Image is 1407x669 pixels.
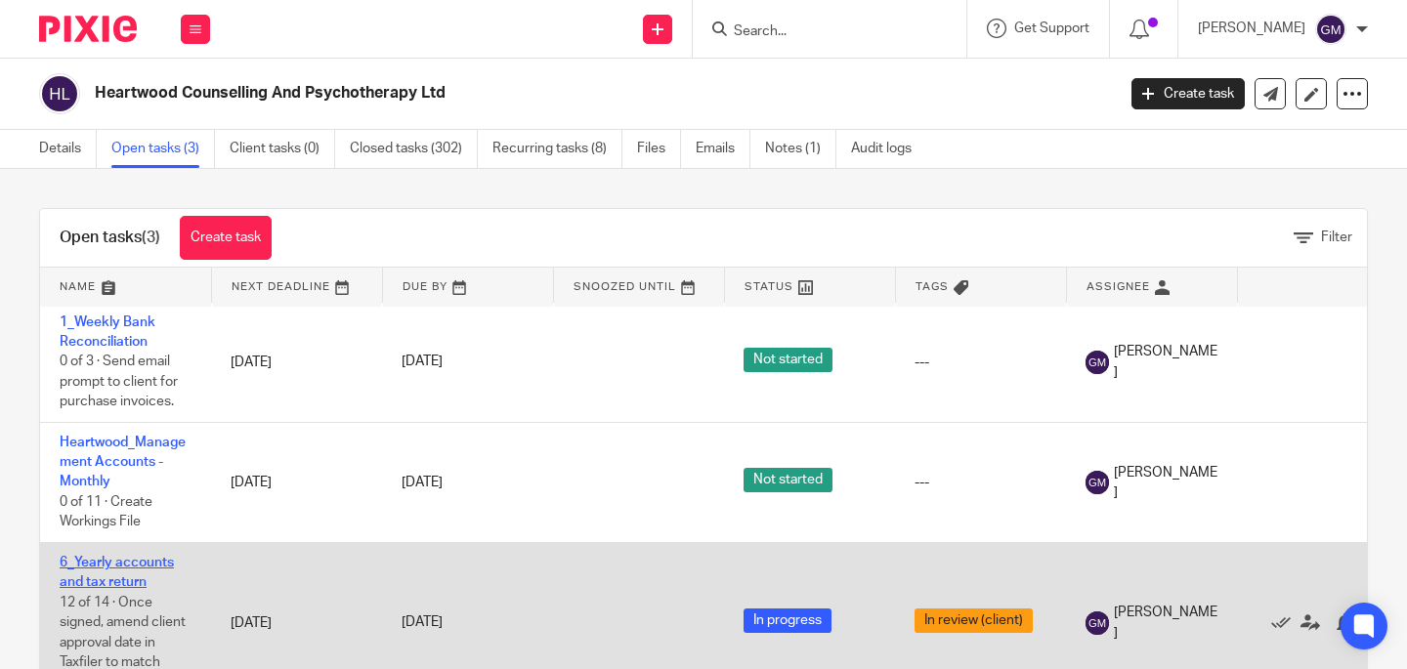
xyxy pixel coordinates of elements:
[1114,603,1217,643] span: [PERSON_NAME]
[765,130,836,168] a: Notes (1)
[915,473,1046,492] div: ---
[60,315,155,349] a: 1_Weekly Bank Reconciliation
[732,23,908,41] input: Search
[211,422,382,542] td: [DATE]
[95,83,901,104] h2: Heartwood Counselling And Psychotherapy Ltd
[60,228,160,248] h1: Open tasks
[180,216,272,260] a: Create task
[402,476,443,489] span: [DATE]
[60,495,152,529] span: 0 of 11 · Create Workings File
[637,130,681,168] a: Files
[211,302,382,422] td: [DATE]
[39,16,137,42] img: Pixie
[744,608,831,633] span: In progress
[60,436,186,489] a: Heartwood_Management Accounts - Monthly
[1315,14,1346,45] img: svg%3E
[1086,351,1109,374] img: svg%3E
[1114,342,1217,382] span: [PERSON_NAME]
[745,281,793,292] span: Status
[1086,471,1109,494] img: svg%3E
[350,130,478,168] a: Closed tasks (302)
[1086,611,1109,635] img: svg%3E
[1321,230,1352,244] span: Filter
[696,130,750,168] a: Emails
[39,130,97,168] a: Details
[744,348,832,372] span: Not started
[111,130,215,168] a: Open tasks (3)
[1131,78,1245,109] a: Create task
[1114,463,1217,503] span: [PERSON_NAME]
[402,616,443,630] span: [DATE]
[60,355,178,408] span: 0 of 3 · Send email prompt to client for purchase invoices.
[574,281,676,292] span: Snoozed Until
[60,556,174,589] a: 6_Yearly accounts and tax return
[39,73,80,114] img: svg%3E
[1014,21,1089,35] span: Get Support
[915,353,1046,372] div: ---
[915,608,1033,633] span: In review (client)
[142,230,160,245] span: (3)
[492,130,622,168] a: Recurring tasks (8)
[1198,19,1305,38] p: [PERSON_NAME]
[851,130,926,168] a: Audit logs
[744,468,832,492] span: Not started
[230,130,335,168] a: Client tasks (0)
[916,281,949,292] span: Tags
[1271,613,1300,633] a: Mark as done
[402,355,443,369] span: [DATE]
